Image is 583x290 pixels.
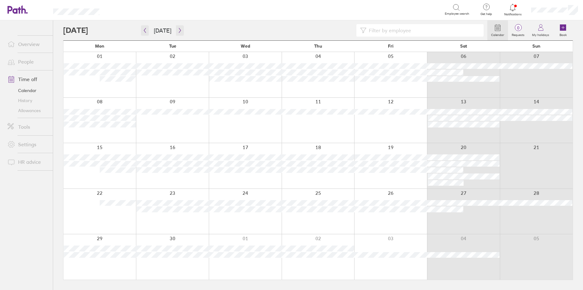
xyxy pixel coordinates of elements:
[366,24,480,36] input: Filter by employee
[476,12,496,16] span: Get help
[532,44,540,49] span: Sun
[149,25,176,36] button: [DATE]
[445,12,469,16] span: Employee search
[388,44,394,49] span: Fri
[508,20,528,40] a: 0Requests
[314,44,322,49] span: Thu
[553,20,573,40] a: Book
[3,121,53,133] a: Tools
[3,138,53,151] a: Settings
[508,31,528,37] label: Requests
[3,96,53,106] a: History
[241,44,250,49] span: Wed
[3,73,53,85] a: Time off
[3,38,53,50] a: Overview
[508,25,528,30] span: 0
[3,55,53,68] a: People
[503,13,523,16] span: Notifications
[556,31,570,37] label: Book
[3,85,53,96] a: Calendar
[487,31,508,37] label: Calendar
[487,20,508,40] a: Calendar
[503,3,523,16] a: Notifications
[528,20,553,40] a: My holidays
[169,44,176,49] span: Tue
[460,44,467,49] span: Sat
[116,7,132,12] div: Search
[3,156,53,168] a: HR advice
[95,44,104,49] span: Mon
[528,31,553,37] label: My holidays
[3,106,53,116] a: Allowances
